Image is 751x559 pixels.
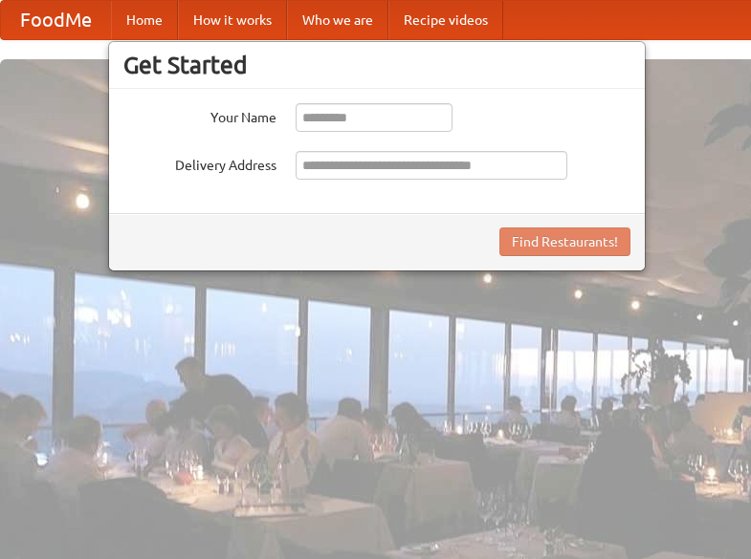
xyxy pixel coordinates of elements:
[123,103,276,127] label: Your Name
[388,1,503,39] a: Recipe videos
[111,1,178,39] a: Home
[178,1,287,39] a: How it works
[1,1,111,39] a: FoodMe
[287,1,388,39] a: Who we are
[123,51,630,79] h3: Get Started
[123,151,276,175] label: Delivery Address
[499,227,630,256] button: Find Restaurants!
